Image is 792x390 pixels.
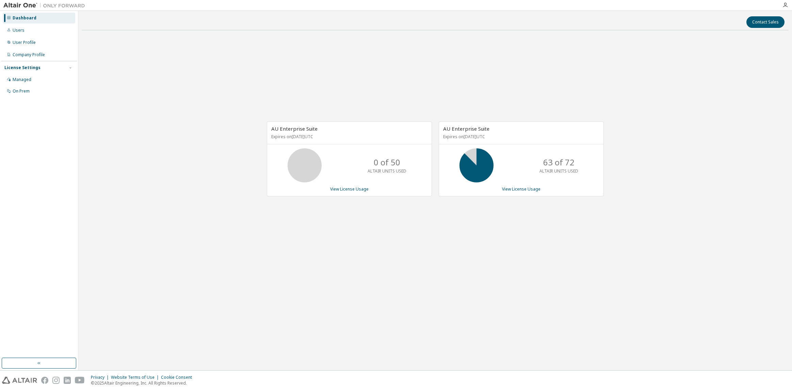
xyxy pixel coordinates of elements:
[13,40,36,45] div: User Profile
[374,157,400,168] p: 0 of 50
[271,134,426,140] p: Expires on [DATE] UTC
[13,88,30,94] div: On Prem
[443,134,598,140] p: Expires on [DATE] UTC
[502,186,540,192] a: View License Usage
[543,157,575,168] p: 63 of 72
[13,52,45,58] div: Company Profile
[4,65,41,70] div: License Settings
[91,380,196,386] p: © 2025 Altair Engineering, Inc. All Rights Reserved.
[52,377,60,384] img: instagram.svg
[539,168,578,174] p: ALTAIR UNITS USED
[161,375,196,380] div: Cookie Consent
[3,2,88,9] img: Altair One
[111,375,161,380] div: Website Terms of Use
[64,377,71,384] img: linkedin.svg
[41,377,48,384] img: facebook.svg
[91,375,111,380] div: Privacy
[330,186,369,192] a: View License Usage
[75,377,85,384] img: youtube.svg
[2,377,37,384] img: altair_logo.svg
[13,77,31,82] div: Managed
[13,28,25,33] div: Users
[271,125,318,132] span: AU Enterprise Suite
[746,16,785,28] button: Contact Sales
[443,125,489,132] span: AU Enterprise Suite
[368,168,406,174] p: ALTAIR UNITS USED
[13,15,36,21] div: Dashboard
